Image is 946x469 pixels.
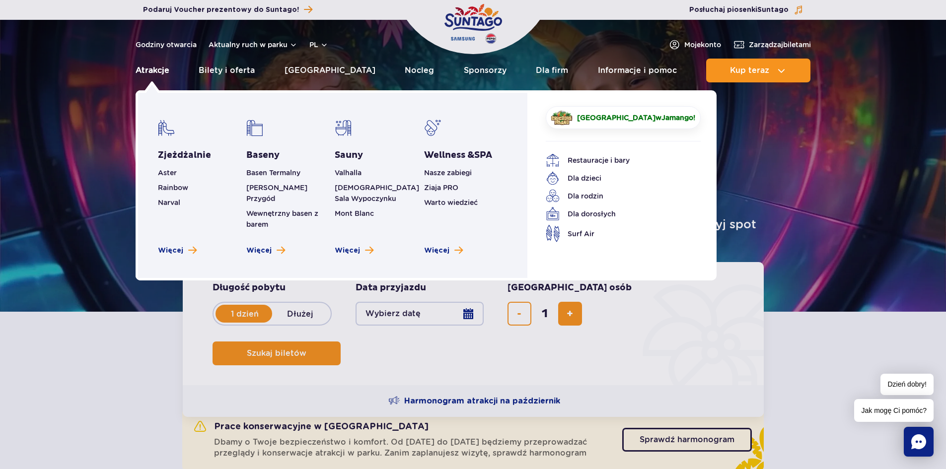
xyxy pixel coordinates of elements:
[733,39,811,51] a: Zarządzajbiletami
[546,153,686,167] a: Restauracje i bary
[546,207,686,221] a: Dla dorosłych
[424,149,492,161] span: Wellness &
[158,149,211,161] a: Zjeżdżalnie
[424,246,449,256] span: Więcej
[598,59,677,82] a: Informacje i pomoc
[246,209,318,228] a: Wewnętrzny basen z barem
[546,189,686,203] a: Dla rodzin
[199,59,255,82] a: Bilety i oferta
[335,246,373,256] a: Zobacz więcej saun
[424,169,472,177] a: Nasze zabiegi
[136,40,197,50] a: Godziny otwarcia
[246,169,300,177] a: Basen Termalny
[335,246,360,256] span: Więcej
[904,427,934,457] div: Chat
[335,169,362,177] a: Valhalla
[568,228,594,239] span: Surf Air
[474,149,492,161] span: SPA
[158,184,188,192] a: Rainbow
[335,184,419,202] a: [DEMOGRAPHIC_DATA] Sala Wypoczynku
[309,40,328,50] button: pl
[335,209,374,217] a: Mont Blanc
[464,59,507,82] a: Sponsorzy
[578,113,696,123] span: w !
[577,114,655,122] span: [GEOGRAPHIC_DATA]
[668,39,721,51] a: Mojekonto
[730,66,769,75] span: Kup teraz
[246,184,307,202] a: [PERSON_NAME] Przygód
[684,40,721,50] span: Moje konto
[246,246,285,256] a: Zobacz więcej basenów
[246,149,280,161] a: Baseny
[424,184,458,192] a: Ziaja PRO
[158,246,183,256] span: Więcej
[158,246,197,256] a: Zobacz więcej zjeżdżalni
[424,246,463,256] a: Zobacz więcej Wellness & SPA
[335,149,363,161] a: Sauny
[405,59,434,82] a: Nocleg
[158,199,180,206] a: Narval
[424,199,478,206] a: Warto wiedzieć
[546,106,701,129] a: [GEOGRAPHIC_DATA]wJamango!
[546,171,686,185] a: Dla dzieci
[536,59,568,82] a: Dla firm
[209,41,297,49] button: Aktualny ruch w parku
[880,374,934,395] span: Dzień dobry!
[749,40,811,50] span: Zarządzaj biletami
[136,59,169,82] a: Atrakcje
[706,59,810,82] button: Kup teraz
[158,169,177,177] a: Aster
[424,149,492,161] a: Wellness &SPA
[246,246,272,256] span: Więcej
[661,114,693,122] span: Jamango
[285,59,375,82] a: [GEOGRAPHIC_DATA]
[854,399,934,422] span: Jak mogę Ci pomóc?
[546,225,686,242] a: Surf Air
